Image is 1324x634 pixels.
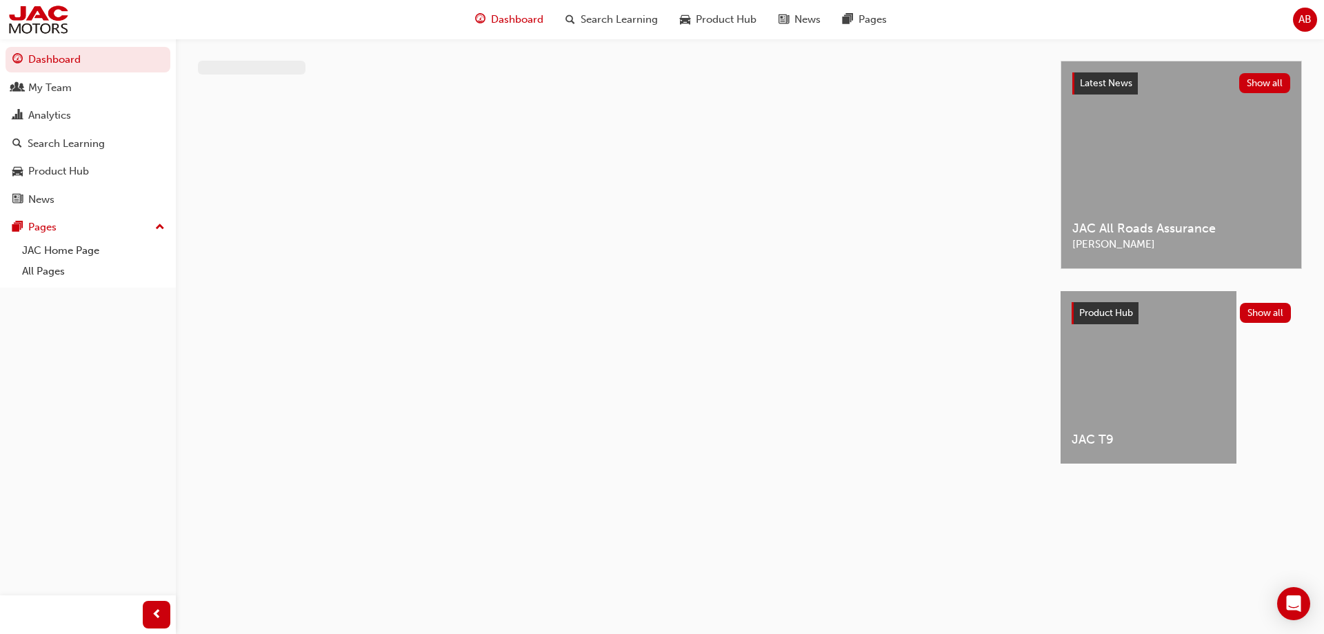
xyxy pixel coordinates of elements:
span: [PERSON_NAME] [1072,237,1290,252]
a: Search Learning [6,131,170,157]
a: JAC Home Page [17,240,170,261]
a: Latest NewsShow all [1072,72,1290,95]
a: Product HubShow all [1072,302,1291,324]
span: Pages [859,12,887,28]
span: chart-icon [12,110,23,122]
a: news-iconNews [768,6,832,34]
button: Pages [6,215,170,240]
a: Dashboard [6,47,170,72]
span: pages-icon [843,11,853,28]
span: news-icon [779,11,789,28]
span: Dashboard [491,12,543,28]
span: search-icon [12,138,22,150]
button: Show all [1240,303,1292,323]
a: JAC T9 [1061,291,1236,464]
a: Analytics [6,103,170,128]
a: All Pages [17,261,170,282]
a: search-iconSearch Learning [554,6,669,34]
button: DashboardMy TeamAnalyticsSearch LearningProduct HubNews [6,44,170,215]
a: News [6,187,170,212]
button: Show all [1239,73,1291,93]
span: prev-icon [152,606,162,624]
a: Product Hub [6,159,170,184]
img: jac-portal [7,4,70,35]
a: guage-iconDashboard [464,6,554,34]
span: Latest News [1080,77,1132,89]
a: Latest NewsShow allJAC All Roads Assurance[PERSON_NAME] [1061,61,1302,269]
span: Product Hub [1079,307,1133,319]
span: people-icon [12,82,23,95]
div: News [28,192,54,208]
span: JAC T9 [1072,432,1225,448]
span: news-icon [12,194,23,206]
span: guage-icon [475,11,485,28]
span: search-icon [565,11,575,28]
div: Analytics [28,108,71,123]
div: My Team [28,80,72,96]
div: Pages [28,219,57,235]
button: AB [1293,8,1317,32]
span: AB [1298,12,1312,28]
div: Product Hub [28,164,89,179]
div: Search Learning [28,136,105,152]
span: Search Learning [581,12,658,28]
span: car-icon [12,166,23,178]
span: JAC All Roads Assurance [1072,221,1290,237]
span: guage-icon [12,54,23,66]
span: pages-icon [12,221,23,234]
span: Product Hub [696,12,756,28]
span: up-icon [155,219,165,237]
span: car-icon [680,11,690,28]
div: Open Intercom Messenger [1277,587,1310,620]
a: My Team [6,75,170,101]
span: News [794,12,821,28]
a: car-iconProduct Hub [669,6,768,34]
a: pages-iconPages [832,6,898,34]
